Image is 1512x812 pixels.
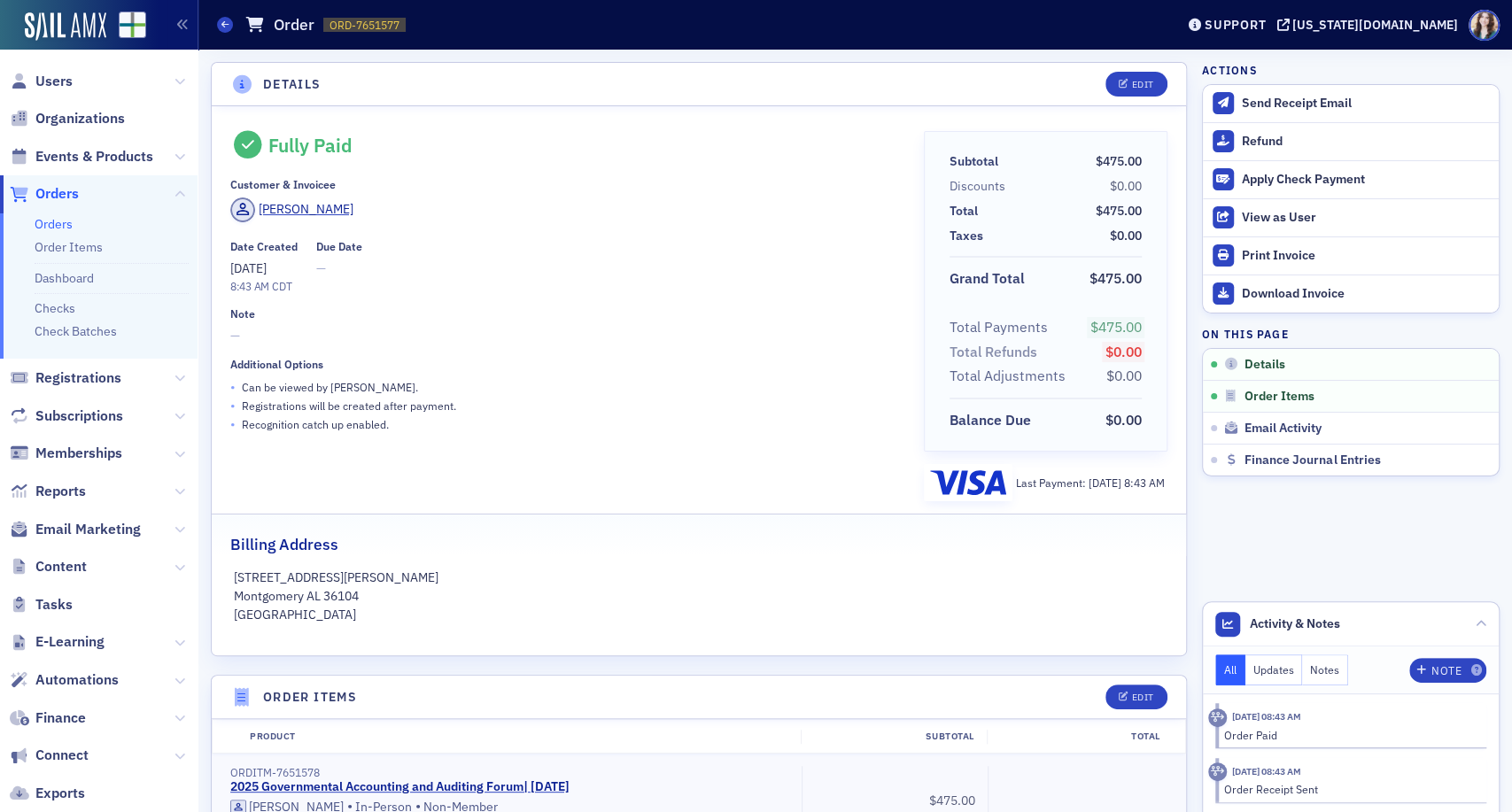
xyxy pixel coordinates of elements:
[1203,275,1499,313] a: Download Invoice
[1231,765,1300,777] time: 10/2/2025 08:43 AM
[1208,762,1227,781] div: Activity
[10,147,153,166] a: Events & Products
[35,746,89,765] span: Connect
[1242,210,1490,226] div: View as User
[35,368,121,388] span: Registrations
[1469,10,1500,41] span: Profile
[35,184,79,204] span: Orders
[950,268,1031,290] span: Grand Total
[950,342,1037,363] div: Total Refunds
[950,410,1037,431] span: Balance Due
[10,670,119,690] a: Automations
[1131,80,1153,89] div: Edit
[1203,236,1499,275] a: Print Invoice
[10,368,121,388] a: Registrations
[268,134,353,157] div: Fully Paid
[950,177,1005,196] div: Discounts
[230,260,267,276] span: [DATE]
[1089,269,1142,287] span: $475.00
[119,12,146,39] img: SailAMX
[10,746,89,765] a: Connect
[230,397,236,415] span: •
[10,482,86,501] a: Reports
[1106,367,1142,384] span: $0.00
[234,587,1165,606] p: Montgomery AL 36104
[230,378,236,397] span: •
[1015,475,1164,491] div: Last Payment:
[242,379,418,395] p: Can be viewed by [PERSON_NAME] .
[10,109,125,128] a: Organizations
[230,779,570,795] a: 2025 Governmental Accounting and Auditing Forum| [DATE]
[35,482,86,501] span: Reports
[230,178,336,191] div: Customer & Invoicee
[1215,654,1245,685] button: All
[1203,85,1499,122] button: Send Receipt Email
[10,184,79,204] a: Orders
[1105,343,1142,360] span: $0.00
[1231,710,1300,723] time: 10/2/2025 08:43 AM
[1123,476,1164,490] span: 8:43 AM
[1244,357,1285,373] span: Details
[35,270,94,286] a: Dashboard
[10,595,73,615] a: Tasks
[1096,153,1142,169] span: $475.00
[234,568,1165,587] p: [STREET_ADDRESS][PERSON_NAME]
[1105,684,1167,709] button: Edit
[950,177,1012,196] span: Discounts
[35,300,75,316] a: Checks
[230,197,353,222] a: [PERSON_NAME]
[35,520,141,539] span: Email Marketing
[1431,666,1462,676] div: Note
[35,216,73,232] a: Orders
[230,307,255,321] div: Note
[1203,160,1499,198] button: Apply Check Payment
[1203,198,1499,236] button: View as User
[950,268,1025,290] div: Grand Total
[987,730,1173,744] div: Total
[1250,615,1340,633] span: Activity & Notes
[10,444,122,463] a: Memberships
[1110,178,1142,194] span: $0.00
[230,358,323,371] div: Additional Options
[1292,17,1458,33] div: [US_STATE][DOMAIN_NAME]
[950,410,1031,431] div: Balance Due
[237,730,801,744] div: Product
[1244,389,1314,405] span: Order Items
[1244,421,1322,437] span: Email Activity
[1105,411,1142,429] span: $0.00
[950,152,1004,171] span: Subtotal
[801,730,987,744] div: Subtotal
[316,259,362,278] span: —
[950,227,989,245] span: Taxes
[1096,203,1142,219] span: $475.00
[1090,318,1142,336] span: $475.00
[1110,228,1142,244] span: $0.00
[106,12,146,42] a: View Homepage
[1088,476,1123,490] span: [DATE]
[1224,781,1475,797] div: Order Receipt Sent
[1224,727,1475,743] div: Order Paid
[35,239,103,255] a: Order Items
[35,323,117,339] a: Check Batches
[230,279,269,293] time: 8:43 AM
[1245,654,1303,685] button: Updates
[10,784,85,803] a: Exports
[242,398,456,414] p: Registrations will be created after payment.
[1202,62,1257,78] h4: Actions
[274,14,314,35] h1: Order
[929,793,975,808] span: $475.00
[1105,72,1167,97] button: Edit
[950,366,1072,387] span: Total Adjustments
[263,688,357,707] h4: Order Items
[1208,708,1227,727] div: Activity
[1409,658,1486,683] button: Note
[35,406,123,426] span: Subscriptions
[1242,96,1490,112] div: Send Receipt Email
[234,606,1165,624] p: [GEOGRAPHIC_DATA]
[269,279,292,293] span: CDT
[330,18,399,33] span: ORD-7651577
[35,147,153,166] span: Events & Products
[259,200,353,219] div: [PERSON_NAME]
[35,632,105,652] span: E-Learning
[950,317,1054,338] span: Total Payments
